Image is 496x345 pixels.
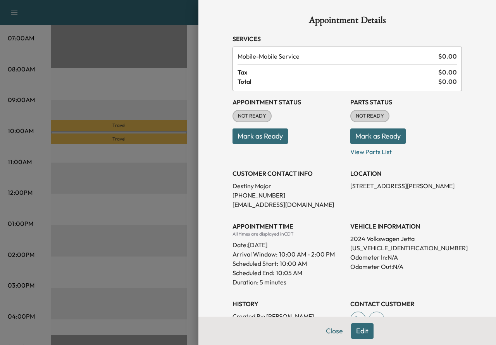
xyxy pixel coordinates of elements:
h3: LOCATION [350,169,462,178]
button: Close [321,323,348,339]
p: View Parts List [350,144,462,156]
p: Destiny Major [232,181,344,191]
h3: CUSTOMER CONTACT INFO [232,169,344,178]
h3: Parts Status [350,97,462,107]
h3: VEHICLE INFORMATION [350,222,462,231]
button: Edit [351,323,374,339]
p: 10:05 AM [276,268,302,277]
span: NOT READY [233,112,271,120]
span: $ 0.00 [438,52,457,61]
h3: History [232,299,344,309]
p: Scheduled Start: [232,259,278,268]
h3: Services [232,34,462,43]
h3: CONTACT CUSTOMER [350,299,462,309]
p: [EMAIL_ADDRESS][DOMAIN_NAME] [232,200,344,209]
span: Total [238,77,438,86]
p: Scheduled End: [232,268,274,277]
h1: Appointment Details [232,16,462,28]
span: NOT READY [351,112,389,120]
p: [US_VEHICLE_IDENTIFICATION_NUMBER] [350,243,462,253]
div: Date: [DATE] [232,237,344,250]
p: 2024 Volkswagen Jetta [350,234,462,243]
span: Tax [238,68,438,77]
p: [STREET_ADDRESS][PERSON_NAME] [350,181,462,191]
span: $ 0.00 [438,77,457,86]
p: 10:00 AM [280,259,307,268]
h3: APPOINTMENT TIME [232,222,344,231]
p: Created By : [PERSON_NAME] [232,312,344,321]
span: 10:00 AM - 2:00 PM [279,250,335,259]
p: Odometer In: N/A [350,253,462,262]
div: All times are displayed in CDT [232,231,344,237]
span: $ 0.00 [438,68,457,77]
p: Arrival Window: [232,250,344,259]
p: Odometer Out: N/A [350,262,462,271]
button: Mark as Ready [350,128,406,144]
span: Mobile Service [238,52,435,61]
h3: Appointment Status [232,97,344,107]
p: Duration: 5 minutes [232,277,344,287]
button: Mark as Ready [232,128,288,144]
p: [PHONE_NUMBER] [232,191,344,200]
